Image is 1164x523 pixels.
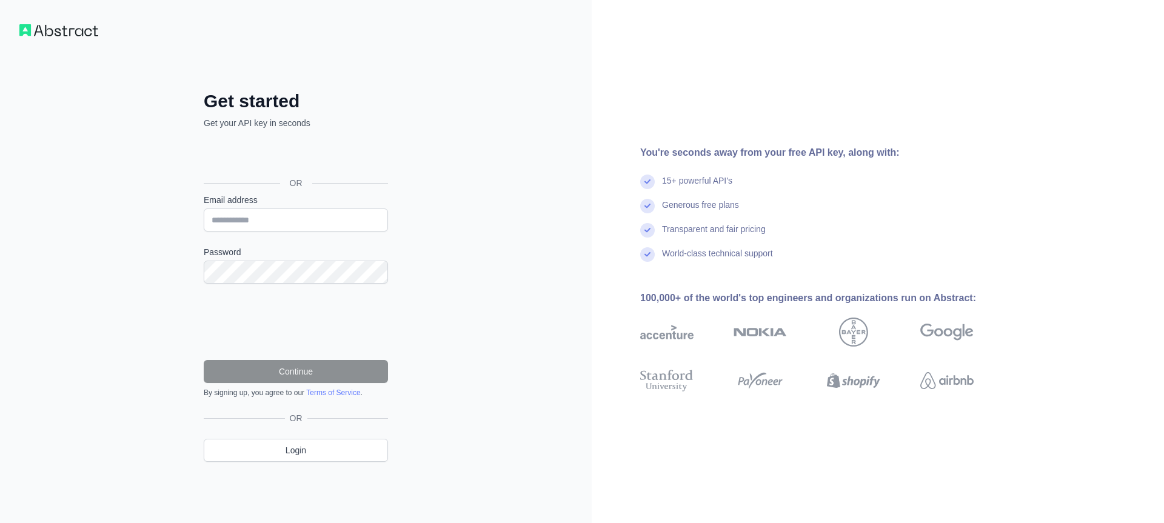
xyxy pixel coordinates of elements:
span: OR [285,412,307,424]
img: check mark [640,223,655,238]
img: nokia [734,318,787,347]
img: check mark [640,247,655,262]
img: stanford university [640,367,694,394]
div: Transparent and fair pricing [662,223,766,247]
div: World-class technical support [662,247,773,271]
iframe: reCAPTCHA [204,298,388,345]
div: You're seconds away from your free API key, along with: [640,145,1012,160]
div: 100,000+ of the world's top engineers and organizations run on Abstract: [640,291,1012,305]
img: airbnb [920,367,974,394]
img: bayer [839,318,868,347]
img: payoneer [734,367,787,394]
div: Generous free plans [662,199,739,223]
img: Workflow [19,24,98,36]
p: Get your API key in seconds [204,117,388,129]
div: By signing up, you agree to our . [204,388,388,398]
label: Email address [204,194,388,206]
img: shopify [827,367,880,394]
h2: Get started [204,90,388,112]
a: Terms of Service [306,388,360,397]
img: check mark [640,199,655,213]
img: check mark [640,175,655,189]
img: accenture [640,318,694,347]
a: Login [204,439,388,462]
img: google [920,318,974,347]
div: 15+ powerful API's [662,175,732,199]
span: OR [280,177,312,189]
iframe: Sign in with Google Button [198,142,392,169]
label: Password [204,246,388,258]
button: Continue [204,360,388,383]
